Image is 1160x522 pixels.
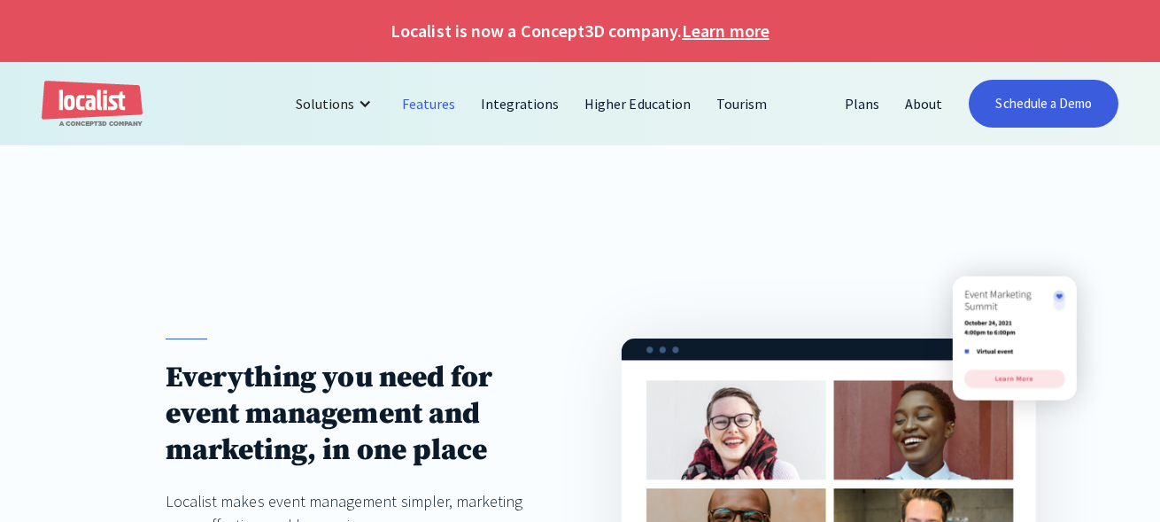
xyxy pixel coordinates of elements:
a: Features [390,82,468,125]
a: Schedule a Demo [969,80,1118,128]
a: Tourism [704,82,780,125]
a: Higher Education [572,82,704,125]
div: Solutions [296,93,354,114]
a: Plans [832,82,893,125]
a: Learn more [682,18,769,44]
h1: Everything you need for event management and marketing, in one place [166,360,538,469]
a: Integrations [468,82,572,125]
a: home [42,81,143,128]
div: Solutions [282,82,390,125]
a: About [893,82,955,125]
